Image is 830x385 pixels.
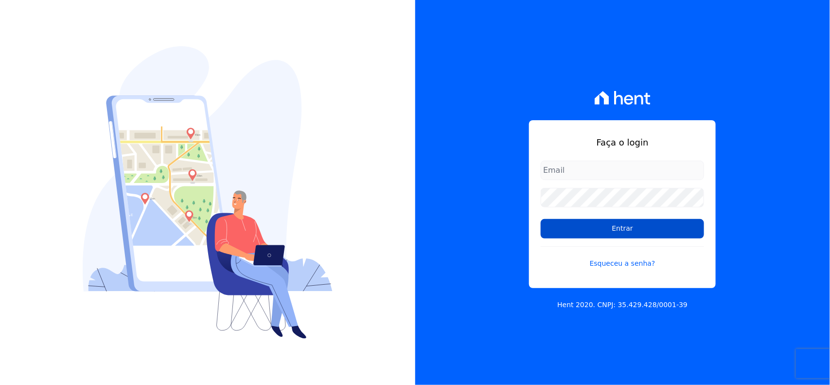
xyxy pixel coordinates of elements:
input: Entrar [541,219,704,238]
h1: Faça o login [541,136,704,149]
a: Esqueceu a senha? [541,246,704,269]
img: Login [83,46,333,339]
p: Hent 2020. CNPJ: 35.429.428/0001-39 [557,300,688,310]
input: Email [541,161,704,180]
